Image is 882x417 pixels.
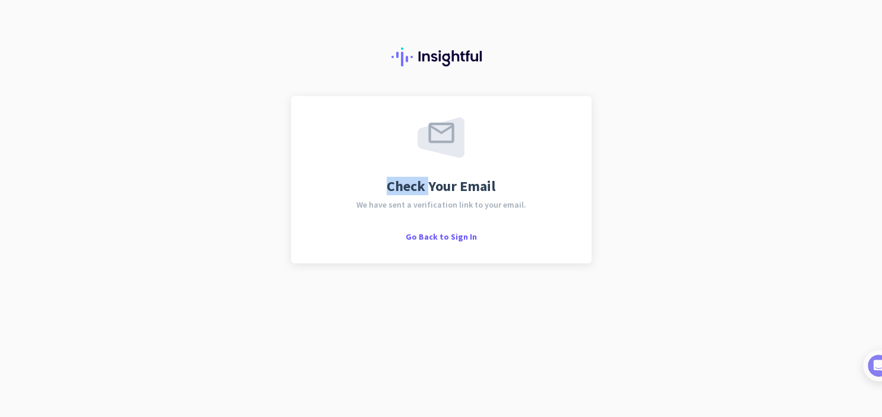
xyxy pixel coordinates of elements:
[418,117,464,158] img: email-sent
[356,200,526,209] span: We have sent a verification link to your email.
[406,231,477,242] span: Go Back to Sign In
[391,47,491,66] img: Insightful
[387,179,495,193] span: Check Your Email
